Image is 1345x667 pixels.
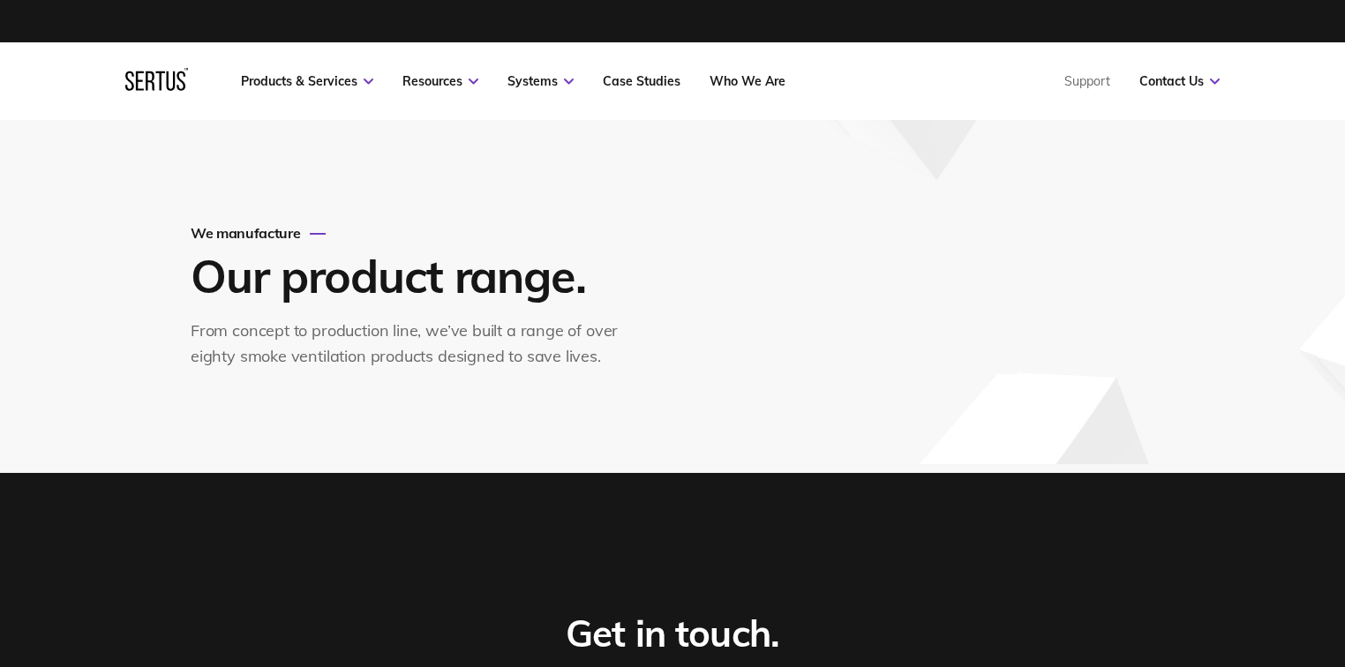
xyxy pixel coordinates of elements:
[1139,73,1220,89] a: Contact Us
[191,224,636,242] div: We manufacture
[191,319,636,370] div: From concept to production line, we’ve built a range of over eighty smoke ventilation products de...
[603,73,680,89] a: Case Studies
[507,73,574,89] a: Systems
[710,73,785,89] a: Who We Are
[566,611,779,657] div: Get in touch.
[191,247,632,304] h1: Our product range.
[402,73,478,89] a: Resources
[241,73,373,89] a: Products & Services
[1064,73,1110,89] a: Support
